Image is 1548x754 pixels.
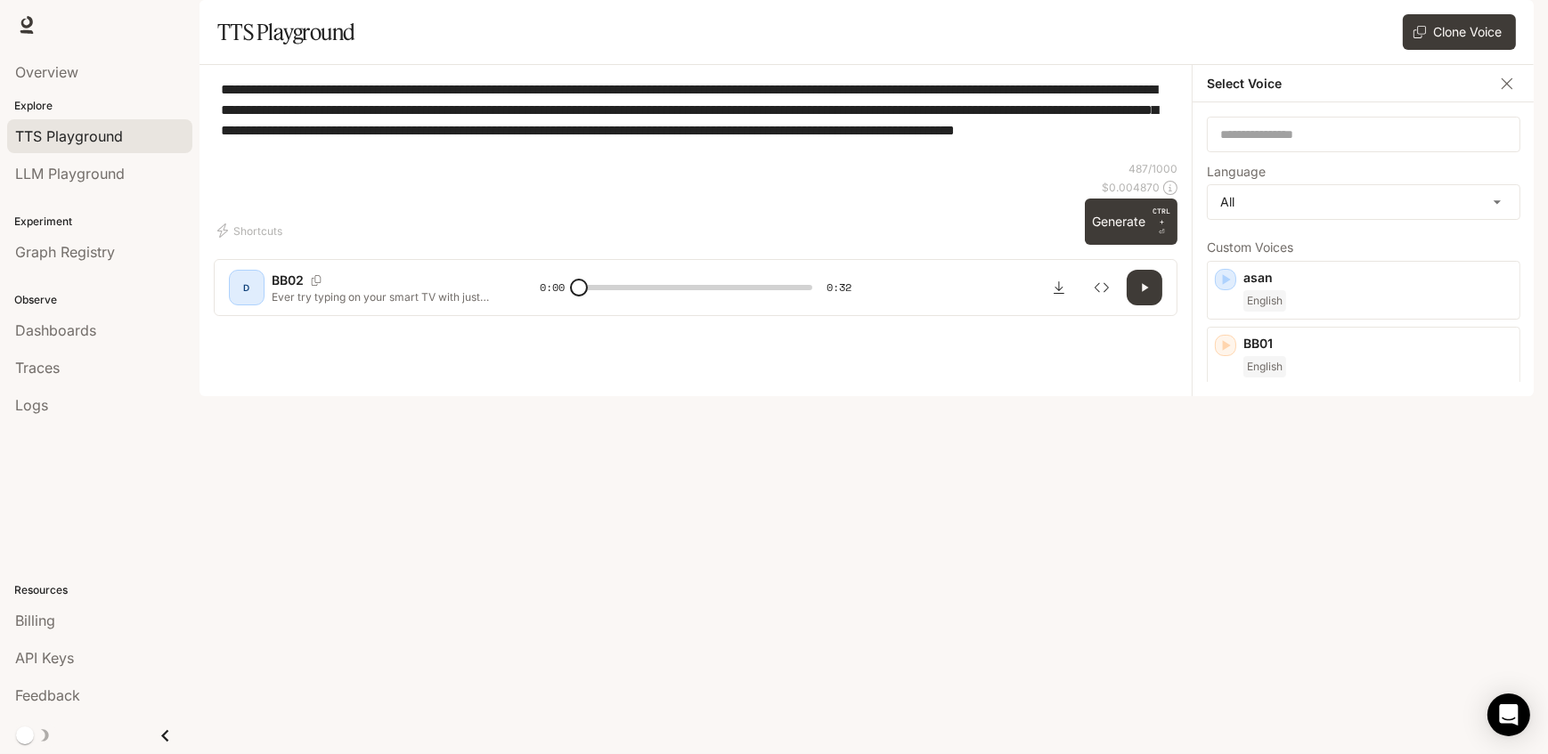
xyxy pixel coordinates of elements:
button: Shortcuts [214,216,289,245]
p: BB02 [272,272,304,289]
button: Copy Voice ID [304,275,329,286]
span: English [1243,290,1286,312]
span: English [1243,356,1286,377]
button: GenerateCTRL +⏎ [1085,199,1177,245]
button: Download audio [1041,270,1077,305]
p: Language [1207,166,1266,178]
p: asan [1243,269,1512,287]
p: ⏎ [1153,206,1170,238]
button: Clone Voice [1403,14,1516,50]
div: Open Intercom Messenger [1487,693,1530,736]
span: 0:32 [827,279,851,296]
span: 0:00 [540,279,565,296]
p: Ever try typing on your smart TV with just that tiny remote? It’s like texting with a brick. That... [272,289,497,304]
div: D [232,273,261,302]
div: All [1208,185,1519,219]
button: Inspect [1084,270,1120,305]
p: BB01 [1243,335,1512,353]
p: 487 / 1000 [1128,161,1177,176]
p: Custom Voices [1207,241,1520,254]
p: CTRL + [1153,206,1170,227]
h1: TTS Playground [217,14,355,50]
p: $ 0.004870 [1102,180,1160,195]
